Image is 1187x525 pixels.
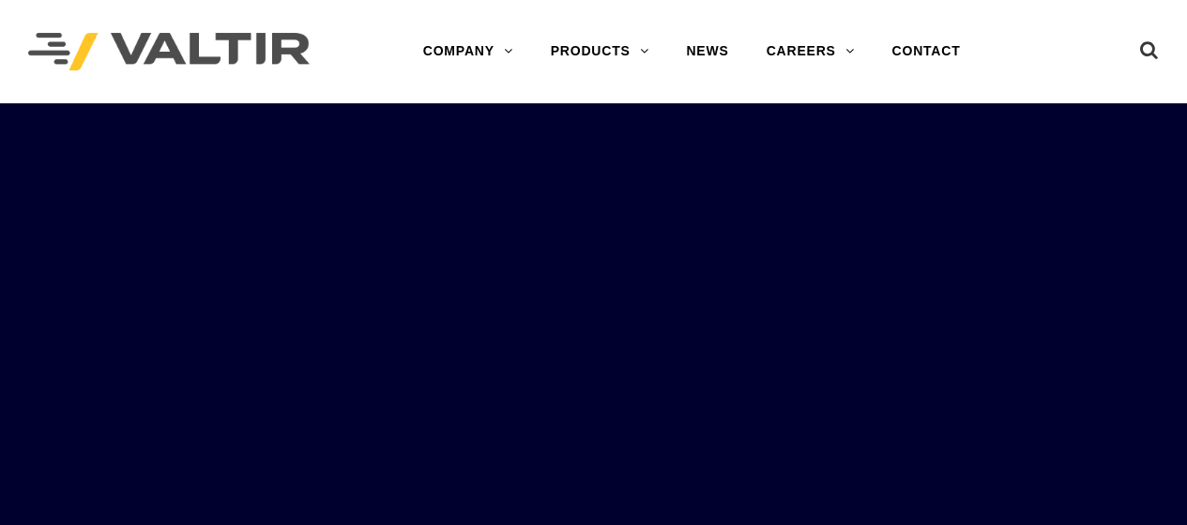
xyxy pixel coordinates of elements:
a: CAREERS [748,33,874,70]
a: CONTACT [874,33,980,70]
a: NEWS [667,33,747,70]
a: PRODUCTS [532,33,668,70]
a: COMPANY [404,33,532,70]
img: Valtir [28,33,310,71]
